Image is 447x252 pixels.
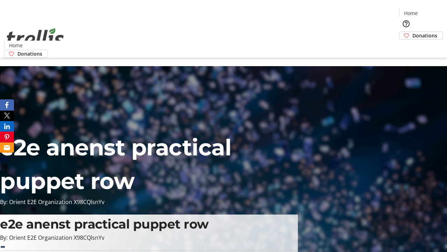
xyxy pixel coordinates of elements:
a: Donations [399,31,443,40]
span: Home [9,42,23,49]
a: Home [400,9,422,17]
span: Donations [412,32,437,39]
button: Cart [399,40,413,54]
button: Help [399,17,413,31]
span: Donations [17,50,42,57]
span: Home [404,9,418,17]
img: Orient E2E Organization X98CQlsnYv's Logo [4,20,66,55]
a: Donations [4,50,48,58]
a: Home [5,42,27,49]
